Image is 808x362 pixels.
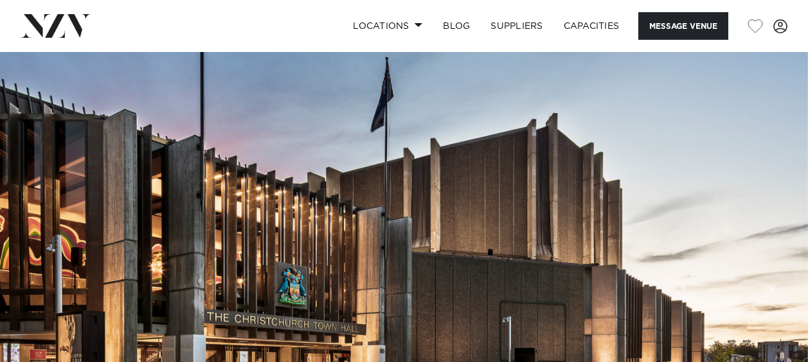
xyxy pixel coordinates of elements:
img: nzv-logo.png [21,14,91,37]
a: SUPPLIERS [480,12,553,40]
a: BLOG [433,12,480,40]
a: Capacities [553,12,630,40]
a: Locations [343,12,433,40]
button: Message Venue [638,12,728,40]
